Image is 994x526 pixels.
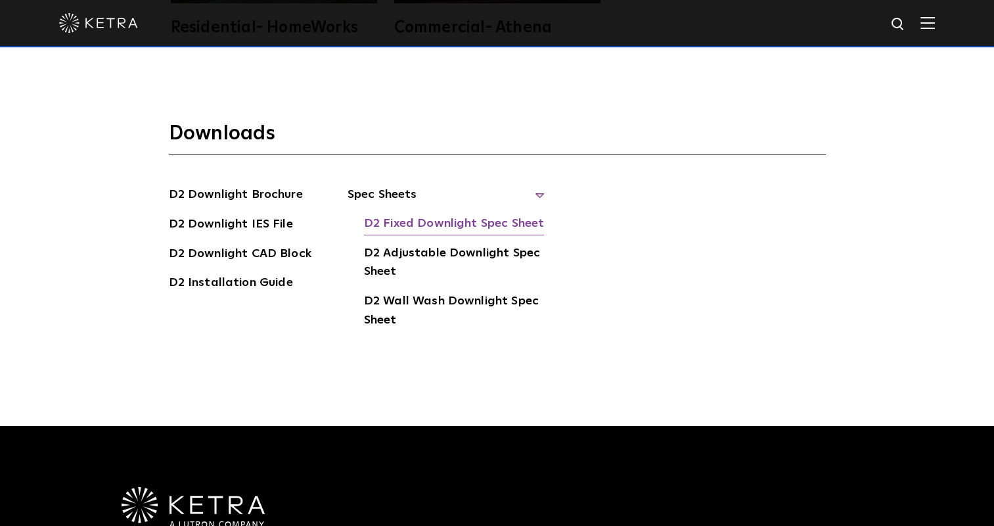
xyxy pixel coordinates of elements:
img: ketra-logo-2019-white [59,13,138,33]
a: D2 Downlight IES File [169,215,293,236]
span: Spec Sheets [348,185,545,214]
a: D2 Downlight Brochure [169,185,303,206]
a: D2 Adjustable Downlight Spec Sheet [364,244,545,284]
img: search icon [890,16,907,33]
a: D2 Wall Wash Downlight Spec Sheet [364,292,545,332]
a: D2 Fixed Downlight Spec Sheet [364,214,544,235]
a: D2 Installation Guide [169,274,293,295]
a: D2 Downlight CAD Block [169,245,311,266]
h3: Downloads [169,121,826,155]
img: Hamburger%20Nav.svg [920,16,935,29]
